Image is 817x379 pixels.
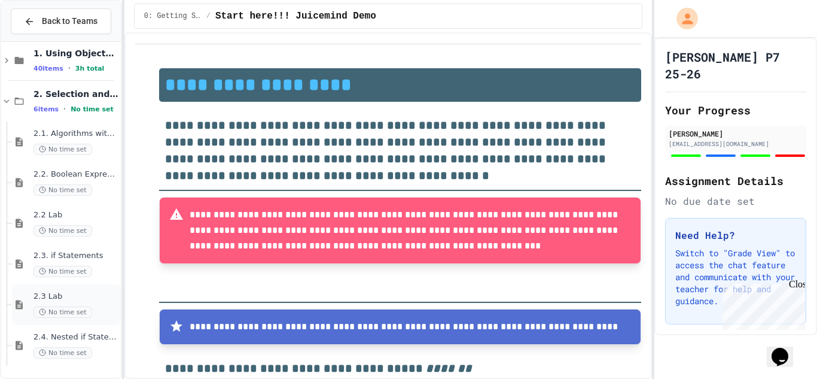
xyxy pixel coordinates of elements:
div: No due date set [665,194,806,208]
span: 2.4. Nested if Statements [33,332,118,342]
span: 0: Getting Started [144,11,202,21]
iframe: chat widget [718,279,805,330]
iframe: chat widget [767,331,805,367]
span: No time set [71,105,114,113]
span: 1. Using Objects and Methods [33,48,118,59]
span: No time set [33,266,92,277]
span: • [63,104,66,114]
span: No time set [33,184,92,196]
h2: Assignment Details [665,172,806,189]
div: [EMAIL_ADDRESS][DOMAIN_NAME] [669,140,803,148]
span: 2. Selection and Iteration [33,89,118,99]
span: Back to Teams [42,15,97,28]
span: Start here!!! Juicemind Demo [215,9,376,23]
h2: Your Progress [665,102,806,119]
span: No time set [33,307,92,318]
span: 3h total [75,65,105,72]
span: / [206,11,211,21]
span: • [68,63,71,73]
p: Switch to "Grade View" to access the chat feature and communicate with your teacher for help and ... [675,247,796,307]
span: No time set [33,144,92,155]
span: 2.3. if Statements [33,251,118,261]
span: 2.3 Lab [33,292,118,302]
span: 6 items [33,105,59,113]
span: 2.2 Lab [33,210,118,220]
button: Back to Teams [11,8,111,34]
span: No time set [33,347,92,359]
div: [PERSON_NAME] [669,128,803,139]
span: 2.1. Algorithms with Selection and Repetition [33,129,118,139]
h3: Need Help? [675,228,796,242]
span: 2.2. Boolean Expressions [33,169,118,180]
span: No time set [33,225,92,237]
span: 40 items [33,65,63,72]
div: My Account [664,5,701,32]
div: Chat with us now!Close [5,5,83,76]
h1: [PERSON_NAME] P7 25-26 [665,48,806,82]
